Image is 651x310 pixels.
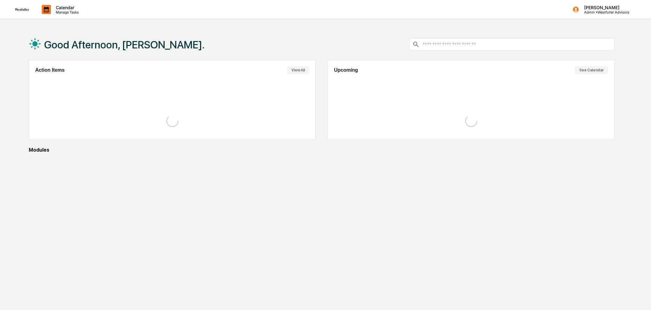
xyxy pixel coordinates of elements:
p: Admin • Westfuller Advisors [579,10,629,14]
img: logo [15,8,29,11]
button: See Calendar [575,66,608,74]
p: [PERSON_NAME] [579,5,629,10]
h1: Good Afternoon, [PERSON_NAME]. [44,39,205,51]
div: Modules [29,147,615,153]
h2: Action Items [35,67,65,73]
button: View All [287,66,309,74]
p: Calendar [51,5,82,10]
h2: Upcoming [334,67,358,73]
p: Manage Tasks [51,10,82,14]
